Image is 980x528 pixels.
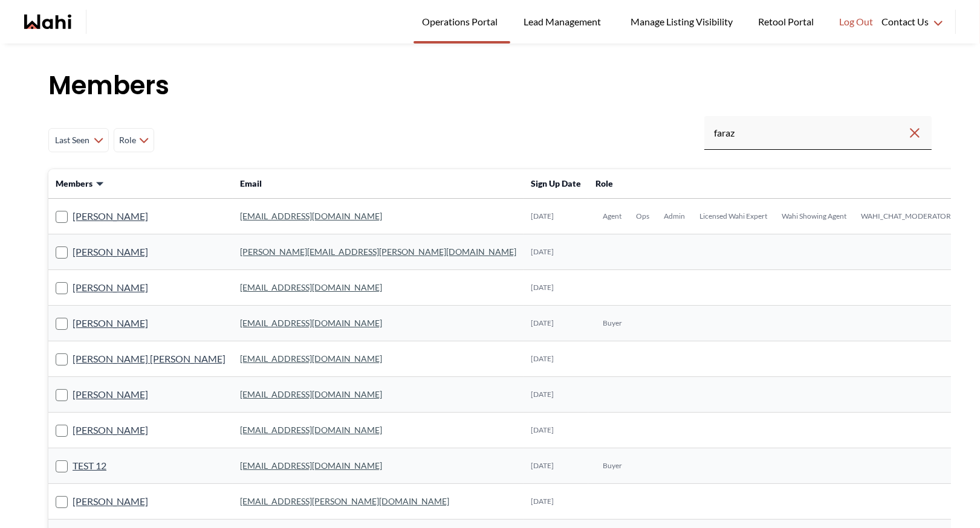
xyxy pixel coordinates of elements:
span: Admin [664,211,685,221]
a: [PERSON_NAME] [73,494,148,509]
span: Operations Portal [422,14,502,30]
a: [EMAIL_ADDRESS][DOMAIN_NAME] [240,211,382,221]
span: Manage Listing Visibility [627,14,736,30]
span: WAHI_CHAT_MODERATOR [861,211,951,221]
a: Wahi homepage [24,14,71,29]
a: [PERSON_NAME] [PERSON_NAME] [73,351,226,367]
td: [DATE] [524,448,588,484]
span: Buyer [603,318,622,328]
span: Email [240,178,262,188]
a: TEST 12 [73,458,106,474]
a: [EMAIL_ADDRESS][DOMAIN_NAME] [240,353,382,364]
span: Agent [603,211,621,221]
td: [DATE] [524,199,588,234]
a: [PERSON_NAME] [73,387,148,402]
a: [PERSON_NAME] [73,280,148,295]
button: Clear search [907,122,922,144]
td: [DATE] [524,234,588,270]
span: Buyer [603,461,622,471]
a: [PERSON_NAME] [73,208,148,224]
span: Ops [636,211,649,221]
td: [DATE] [524,306,588,341]
span: Role [119,129,137,151]
a: [PERSON_NAME][EMAIL_ADDRESS][PERSON_NAME][DOMAIN_NAME] [240,246,516,257]
td: [DATE] [524,270,588,306]
span: Wahi Showing Agent [782,211,846,221]
a: [EMAIL_ADDRESS][DOMAIN_NAME] [240,282,382,292]
td: [DATE] [524,413,588,448]
a: [EMAIL_ADDRESS][DOMAIN_NAME] [240,389,382,399]
span: Role [595,178,613,188]
td: [DATE] [524,377,588,413]
td: [DATE] [524,341,588,377]
span: Licensed Wahi Expert [699,211,767,221]
a: [PERSON_NAME] [73,244,148,260]
span: Log Out [839,14,873,30]
span: Sign Up Date [531,178,581,188]
a: [EMAIL_ADDRESS][PERSON_NAME][DOMAIN_NAME] [240,496,449,506]
a: [EMAIL_ADDRESS][DOMAIN_NAME] [240,425,382,435]
span: Last Seen [54,129,91,151]
button: Members [56,178,105,190]
a: [EMAIL_ADDRESS][DOMAIN_NAME] [240,318,382,328]
span: Retool Portal [758,14,817,30]
input: Search input [714,122,907,144]
a: [PERSON_NAME] [73,315,148,331]
a: [EMAIL_ADDRESS][DOMAIN_NAME] [240,460,382,471]
td: [DATE] [524,484,588,520]
span: Lead Management [524,14,605,30]
span: Members [56,178,92,190]
h1: Members [48,68,932,104]
a: [PERSON_NAME] [73,422,148,438]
